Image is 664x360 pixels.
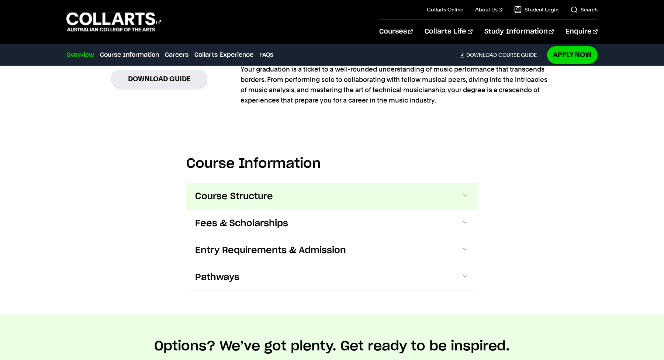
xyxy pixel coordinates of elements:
a: Collarts Online [427,6,463,13]
a: DownloadCourse Guide [460,52,543,58]
a: Study Information [484,20,554,44]
button: Course Structure [186,183,478,210]
span: Fees & Scholarships [195,218,288,229]
a: About Us [475,6,502,13]
button: Fees & Scholarships [186,210,478,237]
a: Overview [66,51,94,59]
span: Pathways [195,271,239,283]
a: Download Guide [111,70,207,88]
a: Apply Now [547,46,598,63]
a: Search [570,6,598,13]
button: Entry Requirements & Admission [186,237,478,264]
a: Courses [379,20,413,44]
span: Download [466,52,497,58]
span: Entry Requirements & Admission [195,245,346,256]
h2: Options? We’ve got plenty. Get ready to be inspired. [154,338,510,354]
a: Course Information [100,51,159,59]
span: Course Structure [195,191,273,202]
div: Go to homepage [66,11,161,32]
a: Student Login [514,6,558,13]
p: Your graduation is a ticket to a well-rounded understanding of music performance that transcends ... [241,54,552,105]
a: Careers [165,51,189,59]
a: Collarts Life [425,20,472,44]
a: Enquire [566,20,598,44]
button: Pathways [186,264,478,291]
a: FAQs [259,51,273,59]
a: Collarts Experience [194,51,253,59]
h2: Course Information [186,156,478,172]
